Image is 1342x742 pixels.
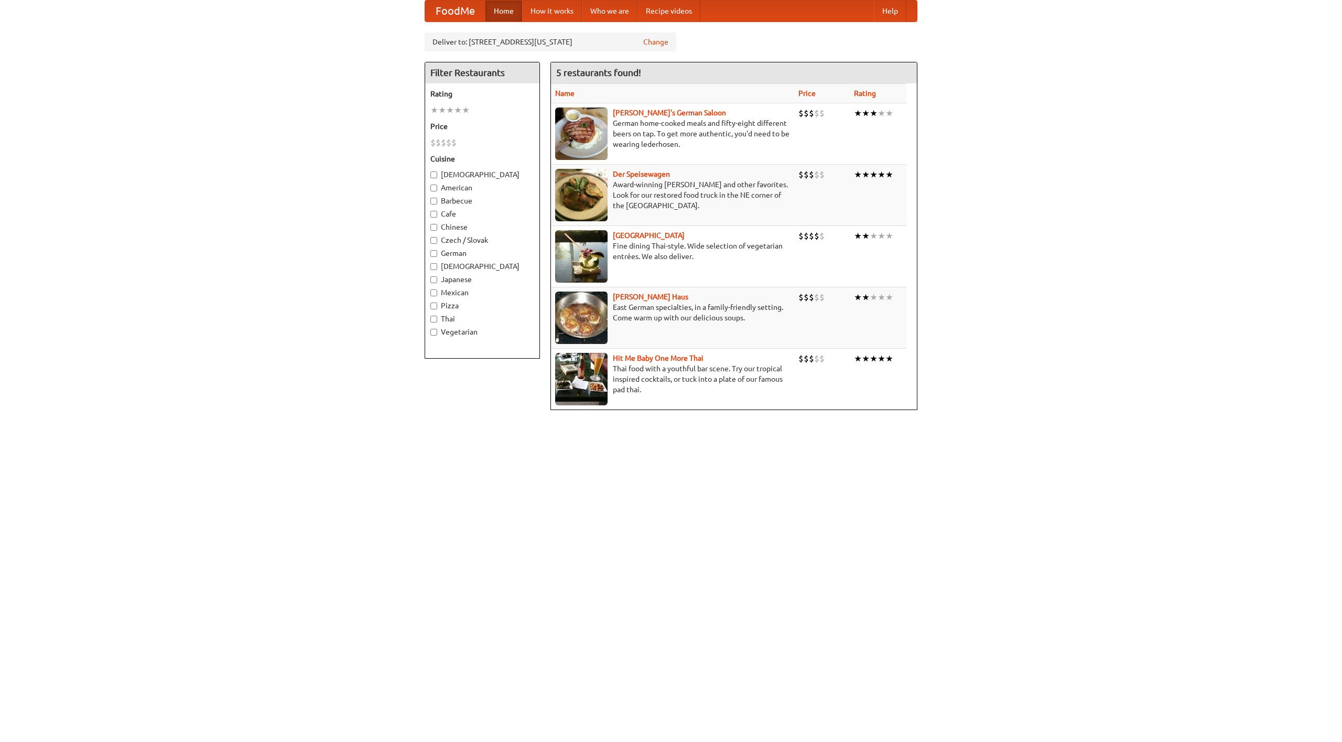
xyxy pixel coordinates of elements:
li: $ [814,292,819,303]
li: ★ [862,292,870,303]
input: [DEMOGRAPHIC_DATA] [430,171,437,178]
li: ★ [462,104,470,116]
li: ★ [862,107,870,119]
input: Mexican [430,289,437,296]
li: $ [809,353,814,364]
a: Recipe videos [637,1,700,21]
label: [DEMOGRAPHIC_DATA] [430,169,534,180]
input: [DEMOGRAPHIC_DATA] [430,263,437,270]
a: Name [555,89,575,98]
li: $ [804,230,809,242]
a: [GEOGRAPHIC_DATA] [613,231,685,240]
a: Who we are [582,1,637,21]
li: ★ [854,169,862,180]
input: Vegetarian [430,329,437,336]
li: $ [819,230,825,242]
li: ★ [870,292,878,303]
img: esthers.jpg [555,107,608,160]
input: German [430,250,437,257]
label: Chinese [430,222,534,232]
h5: Price [430,121,534,132]
p: Fine dining Thai-style. Wide selection of vegetarian entrées. We also deliver. [555,241,790,262]
img: speisewagen.jpg [555,169,608,221]
li: ★ [885,169,893,180]
li: ★ [454,104,462,116]
li: ★ [878,107,885,119]
a: Der Speisewagen [613,170,670,178]
li: ★ [854,292,862,303]
a: FoodMe [425,1,485,21]
li: $ [809,107,814,119]
label: Mexican [430,287,534,298]
a: [PERSON_NAME]'s German Saloon [613,109,726,117]
img: satay.jpg [555,230,608,283]
label: Cafe [430,209,534,219]
p: German home-cooked meals and fifty-eight different beers on tap. To get more authentic, you'd nee... [555,118,790,149]
input: American [430,185,437,191]
h5: Cuisine [430,154,534,164]
li: ★ [862,169,870,180]
p: Thai food with a youthful bar scene. Try our tropical inspired cocktails, or tuck into a plate of... [555,363,790,395]
li: ★ [870,353,878,364]
li: $ [451,137,457,148]
h5: Rating [430,89,534,99]
li: $ [814,107,819,119]
li: $ [809,230,814,242]
li: $ [804,107,809,119]
li: ★ [862,230,870,242]
li: ★ [870,107,878,119]
li: $ [798,353,804,364]
label: German [430,248,534,259]
p: East German specialties, in a family-friendly setting. Come warm up with our delicious soups. [555,302,790,323]
label: Vegetarian [430,327,534,337]
li: ★ [854,230,862,242]
li: ★ [878,169,885,180]
li: ★ [854,353,862,364]
label: Thai [430,314,534,324]
li: $ [814,169,819,180]
input: Cafe [430,211,437,218]
li: $ [809,169,814,180]
a: Rating [854,89,876,98]
input: Chinese [430,224,437,231]
input: Thai [430,316,437,322]
li: $ [814,230,819,242]
li: ★ [885,353,893,364]
a: Change [643,37,668,47]
li: $ [804,353,809,364]
li: ★ [430,104,438,116]
ng-pluralize: 5 restaurants found! [556,68,641,78]
input: Barbecue [430,198,437,205]
li: $ [446,137,451,148]
li: ★ [878,353,885,364]
img: kohlhaus.jpg [555,292,608,344]
p: Award-winning [PERSON_NAME] and other favorites. Look for our restored food truck in the NE corne... [555,179,790,211]
li: $ [819,107,825,119]
label: American [430,182,534,193]
input: Czech / Slovak [430,237,437,244]
a: Hit Me Baby One More Thai [613,354,704,362]
a: How it works [522,1,582,21]
img: babythai.jpg [555,353,608,405]
label: Czech / Slovak [430,235,534,245]
a: Home [485,1,522,21]
li: $ [441,137,446,148]
li: ★ [885,292,893,303]
li: $ [819,169,825,180]
li: ★ [878,230,885,242]
li: $ [430,137,436,148]
a: Price [798,89,816,98]
li: ★ [438,104,446,116]
li: $ [436,137,441,148]
label: Pizza [430,300,534,311]
input: Japanese [430,276,437,283]
a: Help [874,1,906,21]
li: ★ [885,230,893,242]
h4: Filter Restaurants [425,62,539,83]
li: ★ [878,292,885,303]
div: Deliver to: [STREET_ADDRESS][US_STATE] [425,33,676,51]
a: [PERSON_NAME] Haus [613,293,688,301]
